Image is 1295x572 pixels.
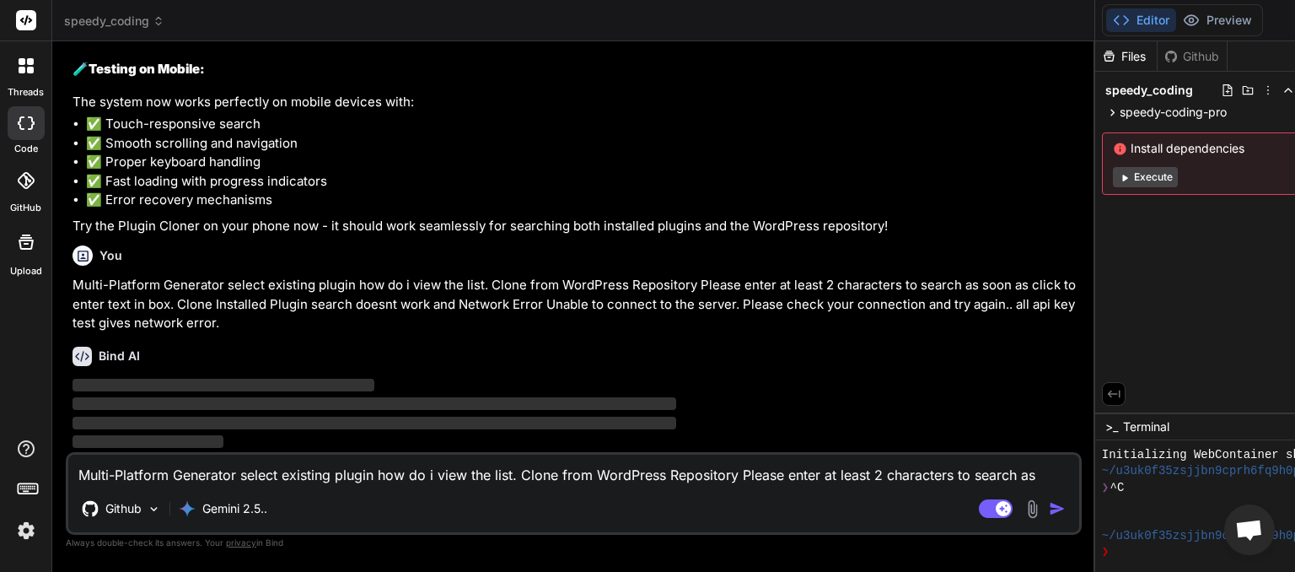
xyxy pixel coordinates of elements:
li: ✅ Touch-responsive search [86,115,1078,134]
li: ✅ Error recovery mechanisms [86,191,1078,210]
span: ‌ [73,417,676,429]
p: Multi-Platform Generator select existing plugin how do i view the list. Clone from WordPress Repo... [73,276,1078,333]
span: speedy_coding [64,13,164,30]
li: ✅ Fast loading with progress indicators [86,172,1078,192]
p: The system now works perfectly on mobile devices with: [73,93,1078,112]
span: Install dependencies [1113,140,1287,157]
span: ‌ [73,435,223,448]
span: ‌ [73,379,374,391]
span: ‌ [73,397,676,410]
span: Terminal [1123,418,1169,435]
span: speedy-coding-pro [1120,104,1227,121]
span: ❯ [1102,480,1110,496]
label: code [14,142,38,156]
img: attachment [1023,499,1042,519]
label: GitHub [10,201,41,215]
li: ✅ Smooth scrolling and navigation [86,134,1078,154]
img: Gemini 2.5 flash [179,500,196,517]
label: threads [8,85,44,100]
li: ✅ Proper keyboard handling [86,153,1078,172]
span: privacy [226,537,256,548]
p: Github [105,500,142,517]
p: Try the Plugin Cloner on your phone now - it should work seamlessly for searching both installed ... [73,217,1078,236]
span: >_ [1105,418,1118,435]
button: Editor [1106,8,1176,32]
p: Gemini 2.5.. [202,500,267,517]
span: speedy_coding [1105,82,1193,99]
img: settings [12,516,40,545]
span: ❯ [1102,544,1110,560]
button: Execute [1113,167,1178,187]
div: Github [1158,48,1227,65]
h6: Bind AI [99,348,140,364]
div: Files [1095,48,1157,65]
h6: You [99,247,122,264]
img: Pick Models [147,502,161,516]
div: Open chat [1224,505,1275,555]
p: Always double-check its answers. Your in Bind [66,535,1082,551]
span: ^C [1110,480,1125,496]
img: icon [1049,500,1066,517]
label: Upload [10,264,42,278]
h2: 🧪 [73,60,1078,79]
strong: Testing on Mobile: [89,61,205,77]
button: Preview [1176,8,1259,32]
